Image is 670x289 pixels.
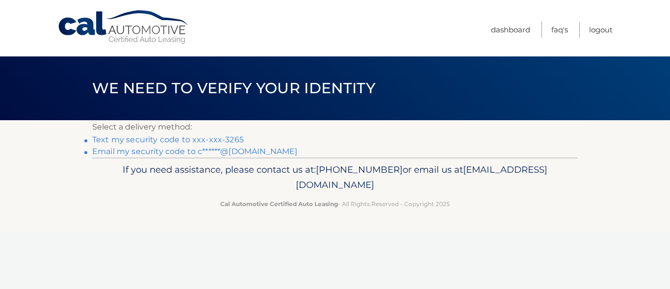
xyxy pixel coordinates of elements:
span: [PHONE_NUMBER] [316,164,403,175]
a: Cal Automotive [57,10,190,45]
strong: Cal Automotive Certified Auto Leasing [220,200,338,208]
a: Text my security code to xxx-xxx-3265 [92,135,244,144]
a: FAQ's [551,22,568,38]
p: If you need assistance, please contact us at: or email us at [99,162,571,193]
p: Select a delivery method: [92,120,578,134]
a: Dashboard [491,22,530,38]
span: We need to verify your identity [92,79,375,97]
a: Email my security code to c******@[DOMAIN_NAME] [92,147,298,156]
p: - All Rights Reserved - Copyright 2025 [99,199,571,209]
a: Logout [589,22,613,38]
